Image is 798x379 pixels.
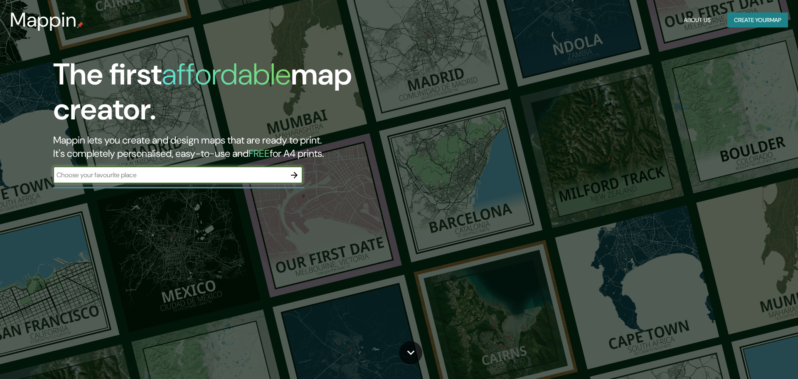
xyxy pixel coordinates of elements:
h2: Mappin lets you create and design maps that are ready to print. It's completely personalised, eas... [53,134,452,160]
h1: affordable [162,55,291,94]
button: Create yourmap [727,12,788,28]
img: mappin-pin [77,22,84,28]
button: About Us [680,12,714,28]
h3: Mappin [10,8,77,32]
h5: FREE [249,147,270,160]
input: Choose your favourite place [53,170,286,180]
h1: The first map creator. [53,57,452,134]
